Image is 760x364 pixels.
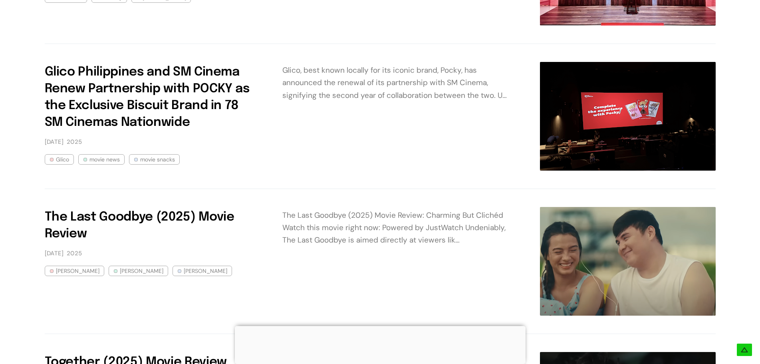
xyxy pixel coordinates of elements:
a: movie news [78,154,125,165]
img: The Last Goodbye (2025) Movie Review [540,207,716,316]
a: Glico Philippines and SM Cinema Renew Partnership with POCKY as the Exclusive Biscuit Brand in 78... [45,66,250,129]
time: 2025-08-17T21:14:00+08:00 [45,139,82,145]
iframe: Advertisement [235,326,526,362]
a: Glico [45,154,74,165]
a: [DATE]2025 [45,138,85,145]
time: 2025-08-16T22:43:00+08:00 [45,250,82,257]
div: The Last Goodbye (2025) Movie Review: Charming But Clichéd Watch this movie right now: Powered by... [282,209,508,247]
a: [PERSON_NAME] [109,266,168,276]
a: [PERSON_NAME] [173,266,232,276]
a: The Last Goodbye (2025) Movie Review [45,211,234,240]
a: [DATE]2025 [45,250,85,257]
div: Glico, best known locally for its iconic brand, Pocky, has announced the renewal of its partnersh... [282,64,508,101]
img: Glico Philippines and SM Cinema Renew Partnership with POCKY as the Exclusive Biscuit Brand in 78... [540,62,716,171]
a: movie snacks [129,154,180,165]
a: [PERSON_NAME] [45,266,104,276]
